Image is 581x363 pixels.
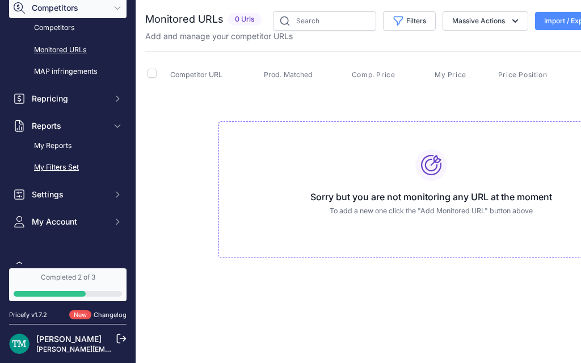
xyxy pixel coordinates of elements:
a: My Filters Set [9,158,127,178]
a: Changelog [94,311,127,319]
h2: Monitored URLs [145,11,224,27]
button: Price Position [498,70,549,79]
button: Repricing [9,88,127,109]
button: Comp. Price [352,70,398,79]
div: Pricefy v1.7.2 [9,310,47,320]
span: Settings [32,189,106,200]
div: Completed 2 of 3 [14,273,122,282]
button: Reports [9,116,127,136]
span: Prod. Matched [264,70,313,79]
span: Reports [32,120,106,132]
a: Completed 2 of 3 [9,268,127,301]
a: [PERSON_NAME][EMAIL_ADDRESS][DOMAIN_NAME] [36,345,211,353]
button: Filters [383,11,436,31]
a: Competitors [9,18,127,38]
button: My Account [9,212,127,232]
span: Competitors [32,2,106,14]
a: Monitored URLs [9,40,127,60]
button: Massive Actions [443,11,528,31]
span: Competitor URL [170,70,222,79]
span: Comp. Price [352,70,395,79]
span: Repricing [32,93,106,104]
p: Add and manage your competitor URLs [145,31,293,42]
span: My Price [435,70,466,79]
span: Price Position [498,70,547,79]
span: My Account [32,216,106,227]
button: Settings [9,184,127,205]
a: MAP infringements [9,62,127,82]
span: 0 Urls [228,13,262,26]
button: My Price [435,70,469,79]
a: My Reports [9,136,127,156]
input: Search [273,11,376,31]
a: Alerts [9,257,127,277]
span: New [69,310,91,320]
a: [PERSON_NAME] [36,334,102,344]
